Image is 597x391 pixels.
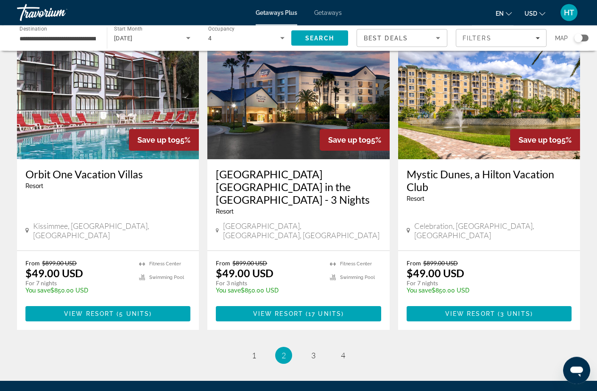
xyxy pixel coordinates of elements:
[17,347,580,364] nav: Pagination
[216,267,273,280] p: $49.00 USD
[311,351,315,360] span: 3
[407,287,563,294] p: $850.00 USD
[291,31,348,46] button: Search
[519,136,557,145] span: Save up to
[20,26,47,32] span: Destination
[340,275,375,281] span: Swimming Pool
[445,311,495,318] span: View Resort
[407,307,572,322] button: View Resort(3 units)
[564,8,574,17] span: HT
[524,10,537,17] span: USD
[282,351,286,360] span: 2
[407,168,572,194] a: Mystic Dunes, a Hilton Vacation Club
[20,34,96,44] input: Select destination
[510,129,580,151] div: 95%
[149,262,181,267] span: Fitness Center
[252,351,256,360] span: 1
[114,26,142,32] span: Start Month
[25,183,43,190] span: Resort
[17,24,199,160] img: Orbit One Vacation Villas
[216,307,381,322] button: View Resort(17 units)
[25,267,83,280] p: $49.00 USD
[496,10,504,17] span: en
[456,29,547,47] button: Filters
[216,260,230,267] span: From
[253,311,303,318] span: View Resort
[25,287,50,294] span: You save
[114,311,152,318] span: ( )
[407,267,464,280] p: $49.00 USD
[364,33,440,43] mat-select: Sort by
[207,24,389,160] img: Fairfield Inn & Suites Orlando Lake Buena Vista in the Marriott Village - 3 Nights
[364,35,408,42] span: Best Deals
[25,307,190,322] button: View Resort(5 units)
[563,357,590,384] iframe: Button to launch messaging window
[340,262,372,267] span: Fitness Center
[407,280,563,287] p: For 7 nights
[208,35,212,42] span: 4
[558,4,580,22] button: User Menu
[314,9,342,16] a: Getaways
[216,208,234,215] span: Resort
[407,260,421,267] span: From
[407,287,432,294] span: You save
[398,24,580,160] img: Mystic Dunes, a Hilton Vacation Club
[495,311,533,318] span: ( )
[208,26,235,32] span: Occupancy
[414,222,572,240] span: Celebration, [GEOGRAPHIC_DATA], [GEOGRAPHIC_DATA]
[216,168,381,206] a: [GEOGRAPHIC_DATA] [GEOGRAPHIC_DATA] in the [GEOGRAPHIC_DATA] - 3 Nights
[463,35,491,42] span: Filters
[137,136,176,145] span: Save up to
[25,260,40,267] span: From
[232,260,267,267] span: $899.00 USD
[42,260,77,267] span: $899.00 USD
[308,311,341,318] span: 17 units
[407,196,424,203] span: Resort
[500,311,530,318] span: 3 units
[25,287,131,294] p: $850.00 USD
[114,35,133,42] span: [DATE]
[496,7,512,20] button: Change language
[216,287,241,294] span: You save
[423,260,458,267] span: $899.00 USD
[119,311,149,318] span: 5 units
[305,35,334,42] span: Search
[216,287,321,294] p: $850.00 USD
[129,129,199,151] div: 95%
[341,351,345,360] span: 4
[320,129,390,151] div: 95%
[524,7,545,20] button: Change currency
[555,32,568,44] span: Map
[64,311,114,318] span: View Resort
[33,222,190,240] span: Kissimmee, [GEOGRAPHIC_DATA], [GEOGRAPHIC_DATA]
[328,136,366,145] span: Save up to
[223,222,381,240] span: [GEOGRAPHIC_DATA], [GEOGRAPHIC_DATA], [GEOGRAPHIC_DATA]
[17,2,102,24] a: Travorium
[149,275,184,281] span: Swimming Pool
[256,9,297,16] a: Getaways Plus
[25,168,190,181] a: Orbit One Vacation Villas
[216,280,321,287] p: For 3 nights
[303,311,344,318] span: ( )
[25,280,131,287] p: For 7 nights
